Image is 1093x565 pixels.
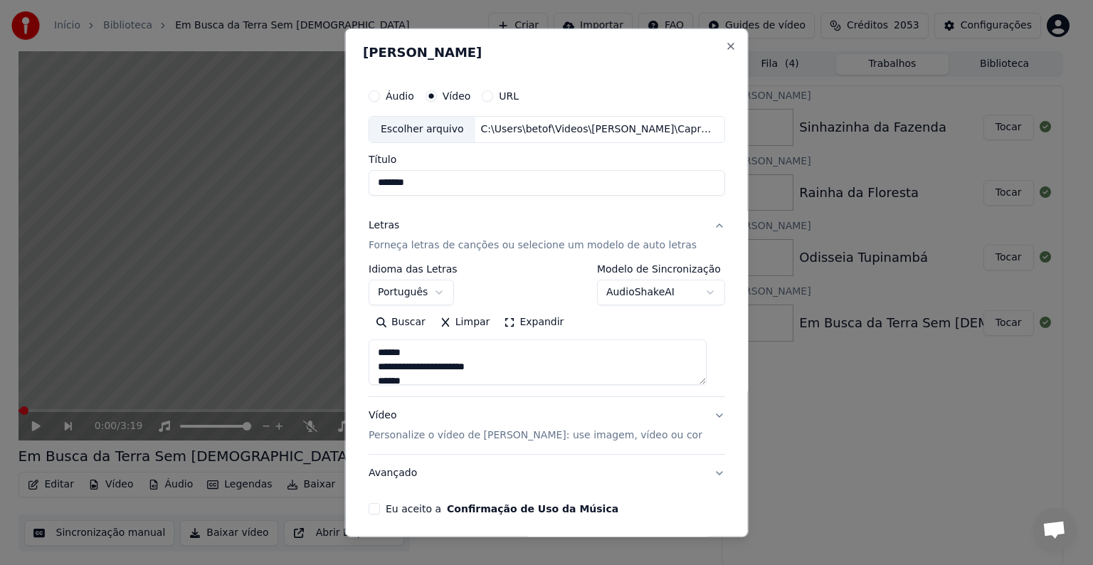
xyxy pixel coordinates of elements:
div: Escolher arquivo [369,117,475,142]
p: Personalize o vídeo de [PERSON_NAME]: use imagem, vídeo ou cor [369,428,702,443]
h2: [PERSON_NAME] [363,46,731,59]
button: Eu aceito a [447,504,618,514]
button: VídeoPersonalize o vídeo de [PERSON_NAME]: use imagem, vídeo ou cor [369,397,725,454]
button: Expandir [497,311,571,334]
div: C:\Users\betof\Videos\[PERSON_NAME]\Caprichoso 2001\Yaskomo.mp4 [475,122,717,137]
div: Letras [369,218,399,233]
label: Áudio [386,91,414,101]
label: Vídeo [442,91,470,101]
button: LetrasForneça letras de canções ou selecione um modelo de auto letras [369,207,725,264]
button: Limpar [432,311,497,334]
div: LetrasForneça letras de canções ou selecione um modelo de auto letras [369,264,725,396]
label: Modelo de Sincronização [596,264,724,274]
button: Avançado [369,455,725,492]
button: Buscar [369,311,433,334]
div: Vídeo [369,408,702,443]
label: Título [369,154,725,164]
p: Forneça letras de canções ou selecione um modelo de auto letras [369,238,697,253]
label: Idioma das Letras [369,264,458,274]
label: Eu aceito a [386,504,618,514]
label: URL [499,91,519,101]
